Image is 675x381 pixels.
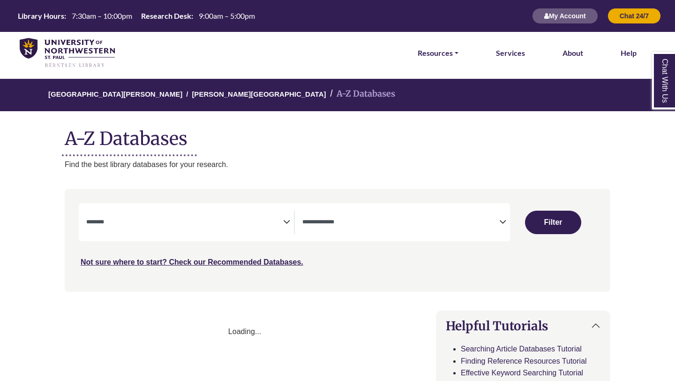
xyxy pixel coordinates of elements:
[65,189,610,291] nav: Search filters
[461,357,587,365] a: Finding Reference Resources Tutorial
[137,11,194,21] th: Research Desk:
[199,11,255,20] span: 9:00am – 5:00pm
[621,47,637,59] a: Help
[461,369,583,377] a: Effective Keyword Searching Tutorial
[14,11,67,21] th: Library Hours:
[532,8,598,24] button: My Account
[607,8,661,24] button: Chat 24/7
[65,79,610,111] nav: breadcrumb
[302,219,499,227] textarea: Filter
[48,89,182,98] a: [GEOGRAPHIC_DATA][PERSON_NAME]
[14,11,259,22] a: Hours Today
[436,311,610,341] button: Helpful Tutorials
[72,11,132,20] span: 7:30am – 10:00pm
[65,326,425,338] div: Loading...
[525,211,581,234] button: Submit for Search Results
[496,47,525,59] a: Services
[86,219,283,227] textarea: Filter
[461,345,582,353] a: Searching Article Databases Tutorial
[81,258,303,266] a: Not sure where to start? Check our Recommended Databases.
[532,12,598,20] a: My Account
[65,121,610,149] h1: A-Z Databases
[14,11,259,20] table: Hours Today
[326,87,395,101] li: A-Z Databases
[65,159,610,171] p: Find the best library databases for your research.
[20,38,115,69] img: library_home
[562,47,583,59] a: About
[192,89,326,98] a: [PERSON_NAME][GEOGRAPHIC_DATA]
[607,12,661,20] a: Chat 24/7
[418,47,458,59] a: Resources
